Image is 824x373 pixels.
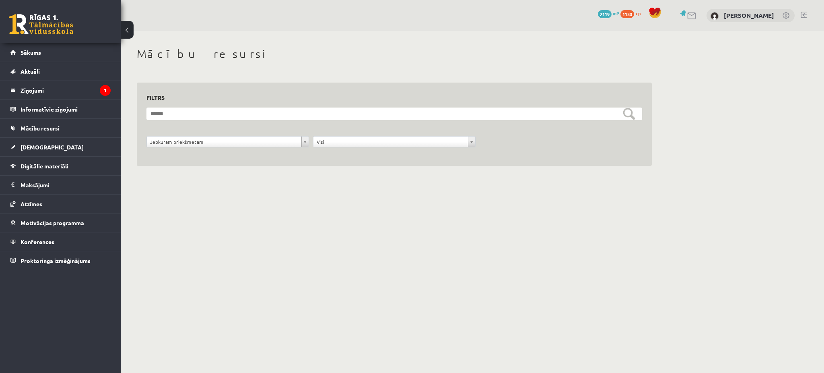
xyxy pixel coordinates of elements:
a: Ziņojumi1 [10,81,111,99]
span: 2119 [598,10,612,18]
span: Jebkuram priekšmetam [150,137,298,147]
a: Sākums [10,43,111,62]
a: Visi [313,137,475,147]
span: Sākums [21,49,41,56]
a: [DEMOGRAPHIC_DATA] [10,138,111,156]
a: Informatīvie ziņojumi [10,100,111,118]
a: 2119 mP [598,10,619,17]
span: Motivācijas programma [21,219,84,226]
span: [DEMOGRAPHIC_DATA] [21,143,84,151]
a: Konferences [10,232,111,251]
span: Aktuāli [21,68,40,75]
a: 1130 xp [620,10,645,17]
span: Konferences [21,238,54,245]
a: Aktuāli [10,62,111,81]
a: Digitālie materiāli [10,157,111,175]
span: Visi [317,137,465,147]
h1: Mācību resursi [137,47,652,61]
a: Motivācijas programma [10,213,111,232]
a: Proktoringa izmēģinājums [10,251,111,270]
span: Mācību resursi [21,124,60,132]
a: Jebkuram priekšmetam [147,137,309,147]
span: Proktoringa izmēģinājums [21,257,91,264]
span: Atzīmes [21,200,42,207]
legend: Maksājumi [21,176,111,194]
legend: Ziņojumi [21,81,111,99]
h3: Filtrs [146,92,632,103]
img: Laura Pence [711,12,719,20]
a: Atzīmes [10,195,111,213]
span: Digitālie materiāli [21,162,68,170]
legend: Informatīvie ziņojumi [21,100,111,118]
a: Maksājumi [10,176,111,194]
a: [PERSON_NAME] [724,11,774,19]
a: Rīgas 1. Tālmācības vidusskola [9,14,73,34]
span: xp [635,10,641,17]
i: 1 [100,85,111,96]
span: mP [613,10,619,17]
a: Mācību resursi [10,119,111,137]
span: 1130 [620,10,634,18]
